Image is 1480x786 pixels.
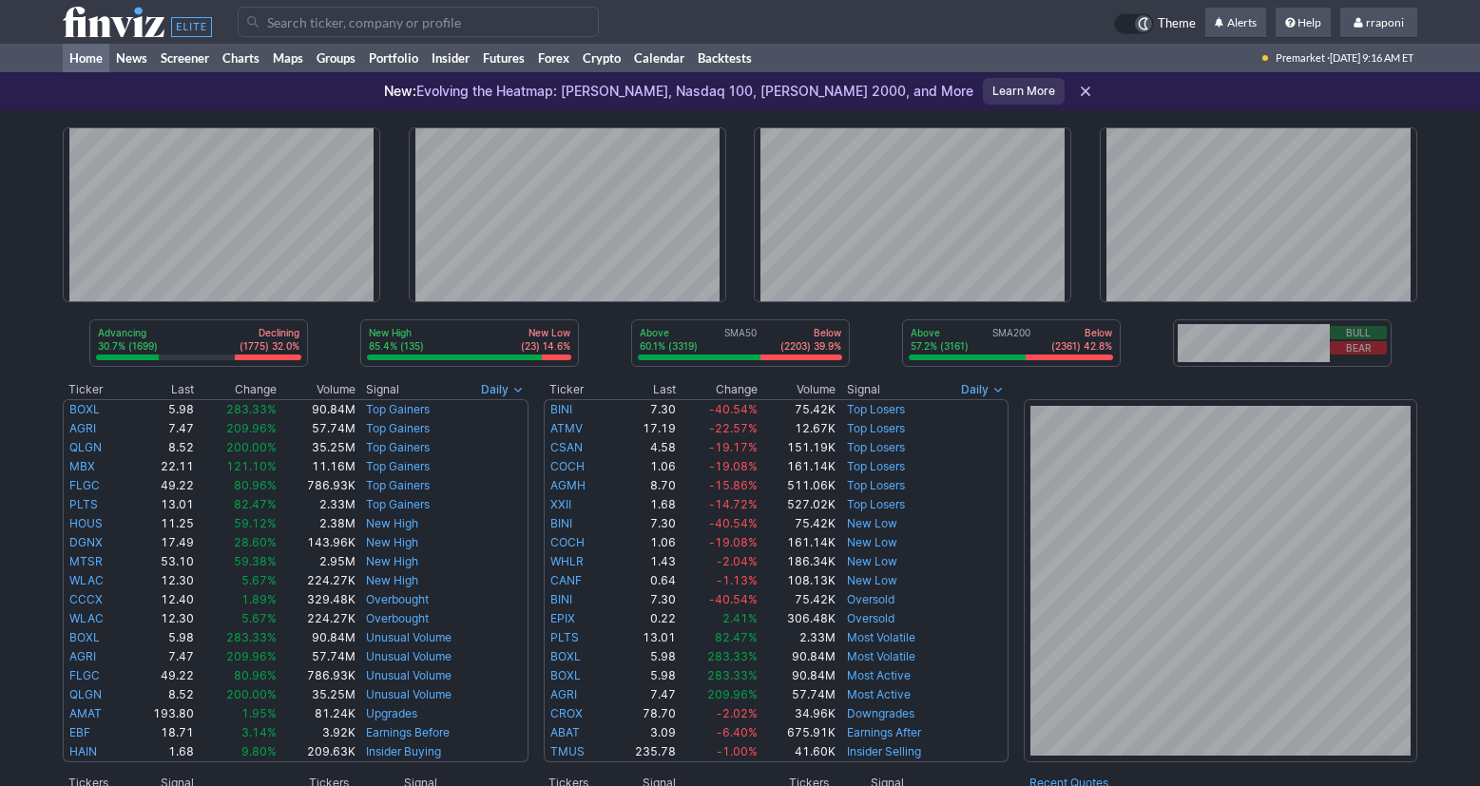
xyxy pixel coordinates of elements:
[847,744,921,758] a: Insider Selling
[550,630,579,644] a: PLTS
[707,687,758,701] span: 209.96%
[610,457,677,476] td: 1.06
[278,495,356,514] td: 2.33M
[241,706,277,720] span: 1.95%
[69,592,103,606] a: CCCX
[128,590,196,609] td: 12.40
[278,419,356,438] td: 57.74M
[128,495,196,514] td: 13.01
[366,668,452,682] a: Unusual Volume
[98,339,158,353] p: 30.7% (1699)
[69,402,100,416] a: BOXL
[362,44,425,72] a: Portfolio
[759,571,837,590] td: 108.13K
[241,592,277,606] span: 1.89%
[610,685,677,704] td: 7.47
[366,744,441,758] a: Insider Buying
[709,440,758,454] span: -19.17%
[911,326,969,339] p: Above
[709,421,758,435] span: -22.57%
[128,628,196,647] td: 5.98
[550,421,583,435] a: ATMV
[226,440,277,454] span: 200.00%
[709,592,758,606] span: -40.54%
[278,476,356,495] td: 786.93K
[226,421,277,435] span: 209.96%
[278,609,356,628] td: 224.27K
[610,590,677,609] td: 7.30
[550,668,581,682] a: BOXL
[69,497,98,511] a: PLTS
[759,704,837,723] td: 34.96K
[241,744,277,758] span: 9.80%
[69,554,103,568] a: MTSR
[278,399,356,419] td: 90.84M
[366,535,418,549] a: New High
[69,478,100,492] a: FLGC
[234,668,277,682] span: 80.96%
[366,478,430,492] a: Top Gainers
[550,706,583,720] a: CROX
[610,438,677,457] td: 4.58
[278,742,356,762] td: 209.63K
[1051,339,1112,353] p: (2361) 42.8%
[610,380,677,399] th: Last
[610,399,677,419] td: 7.30
[759,533,837,552] td: 161.14K
[369,326,424,339] p: New High
[366,573,418,587] a: New High
[128,723,196,742] td: 18.71
[709,516,758,530] span: -40.54%
[610,742,677,762] td: 235.78
[366,421,430,435] a: Top Gainers
[128,380,196,399] th: Last
[550,687,577,701] a: AGRI
[759,495,837,514] td: 527.02K
[69,611,104,625] a: WLAC
[69,535,103,549] a: DGNX
[759,590,837,609] td: 75.42K
[278,571,356,590] td: 224.27K
[550,478,586,492] a: AGMH
[366,459,430,473] a: Top Gainers
[226,649,277,663] span: 209.96%
[278,552,356,571] td: 2.95M
[550,402,572,416] a: BINI
[627,44,691,72] a: Calendar
[128,647,196,666] td: 7.47
[759,399,837,419] td: 75.42K
[1276,8,1331,38] a: Help
[759,723,837,742] td: 675.91K
[278,685,356,704] td: 35.25M
[1330,44,1413,72] span: [DATE] 9:16 AM ET
[69,459,95,473] a: MBX
[278,704,356,723] td: 81.24K
[715,630,758,644] span: 82.47%
[266,44,310,72] a: Maps
[640,339,698,353] p: 60.1% (3319)
[69,668,100,682] a: FLGC
[909,326,1114,355] div: SMA200
[1205,8,1266,38] a: Alerts
[384,82,973,101] p: Evolving the Heatmap: [PERSON_NAME], Nasdaq 100, [PERSON_NAME] 2000, and More
[240,339,299,353] p: (1775) 32.0%
[69,744,97,758] a: HAIN
[154,44,216,72] a: Screener
[366,516,418,530] a: New High
[476,44,531,72] a: Futures
[847,592,894,606] a: Oversold
[366,592,429,606] a: Overbought
[847,440,905,454] a: Top Losers
[234,535,277,549] span: 28.60%
[366,440,430,454] a: Top Gainers
[128,514,196,533] td: 11.25
[366,402,430,416] a: Top Gainers
[1051,326,1112,339] p: Below
[69,630,100,644] a: BOXL
[717,725,758,739] span: -6.40%
[63,380,128,399] th: Ticker
[610,476,677,495] td: 8.70
[384,83,416,99] span: New:
[69,725,90,739] a: EBF
[847,573,897,587] a: New Low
